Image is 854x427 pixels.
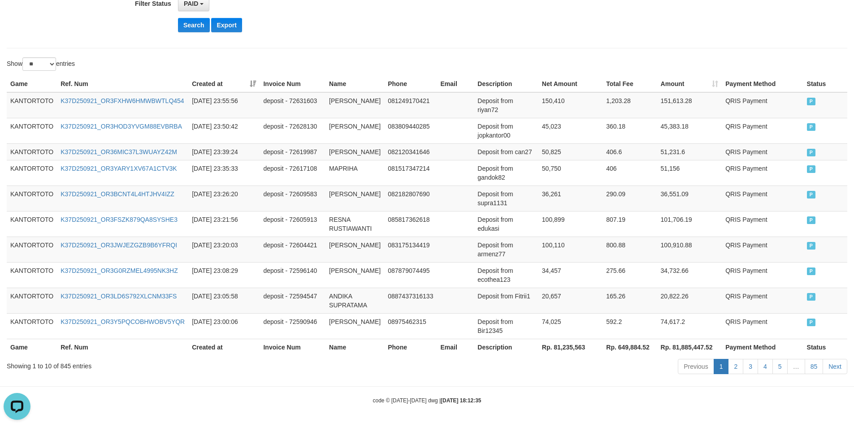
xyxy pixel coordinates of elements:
td: [PERSON_NAME] [325,143,384,160]
td: Deposit from ecothea123 [474,262,538,288]
th: Payment Method [722,339,803,355]
th: Invoice Num [260,76,325,92]
a: 5 [772,359,788,374]
span: PAID [807,216,816,224]
td: 082120341646 [384,143,437,160]
td: 081517347214 [384,160,437,185]
td: Deposit from gandok82 [474,160,538,185]
td: deposit - 72594547 [260,288,325,313]
a: K37D250921_OR3Y5PQCOBHWOBV5YQR [61,318,185,325]
td: deposit - 72596140 [260,262,325,288]
th: Email [437,339,474,355]
td: 34,457 [538,262,603,288]
td: Deposit from supra1131 [474,185,538,211]
a: K37D250921_OR3FXHW6HMWBWTLQ454 [61,97,184,104]
td: ANDIKA SUPRATAMA [325,288,384,313]
td: deposit - 72628130 [260,118,325,143]
td: deposit - 72604421 [260,237,325,262]
td: Deposit from riyan72 [474,92,538,118]
td: [PERSON_NAME] [325,237,384,262]
td: deposit - 72631603 [260,92,325,118]
td: Deposit from can27 [474,143,538,160]
td: 406 [603,160,657,185]
td: deposit - 72605913 [260,211,325,237]
td: QRIS Payment [722,313,803,339]
button: Search [178,18,210,32]
a: K37D250921_OR3BCNT4L4HTJHV4IZZ [61,190,174,198]
td: KANTORTOTO [7,92,57,118]
th: Status [803,339,847,355]
td: [DATE] 23:26:20 [188,185,260,211]
td: 20,657 [538,288,603,313]
td: 100,110 [538,237,603,262]
th: Name [325,76,384,92]
a: K37D250921_OR3JWJEZGZB9B6YFRQI [61,242,177,249]
td: 50,750 [538,160,603,185]
td: 151,613.28 [657,92,722,118]
td: deposit - 72590946 [260,313,325,339]
td: KANTORTOTO [7,143,57,160]
td: deposit - 72619987 [260,143,325,160]
div: Showing 1 to 10 of 845 entries [7,358,349,371]
span: PAID [807,98,816,105]
td: 20,822.26 [657,288,722,313]
td: deposit - 72617108 [260,160,325,185]
td: [PERSON_NAME] [325,313,384,339]
span: PAID [807,191,816,198]
td: [DATE] 23:39:24 [188,143,260,160]
th: Status [803,76,847,92]
td: 100,910.88 [657,237,722,262]
th: Phone [384,76,437,92]
span: PAID [807,149,816,156]
td: [DATE] 23:35:33 [188,160,260,185]
td: [DATE] 23:05:58 [188,288,260,313]
td: 101,706.19 [657,211,722,237]
td: 150,410 [538,92,603,118]
td: Deposit from armenz77 [474,237,538,262]
td: [DATE] 23:50:42 [188,118,260,143]
th: Description [474,339,538,355]
td: KANTORTOTO [7,313,57,339]
td: KANTORTOTO [7,185,57,211]
td: 165.26 [603,288,657,313]
td: QRIS Payment [722,143,803,160]
th: Ref. Num [57,339,188,355]
th: Amount: activate to sort column ascending [657,76,722,92]
td: RESNA RUSTIAWANTI [325,211,384,237]
td: Deposit from Fitrii1 [474,288,538,313]
td: [PERSON_NAME] [325,118,384,143]
td: [PERSON_NAME] [325,262,384,288]
th: Game [7,76,57,92]
strong: [DATE] 18:12:35 [441,397,481,404]
td: deposit - 72609583 [260,185,325,211]
td: Deposit from edukasi [474,211,538,237]
td: 45,023 [538,118,603,143]
td: 1,203.28 [603,92,657,118]
td: MAPRIHA [325,160,384,185]
a: 3 [743,359,758,374]
td: QRIS Payment [722,288,803,313]
td: KANTORTOTO [7,237,57,262]
td: [DATE] 23:21:56 [188,211,260,237]
a: 85 [805,359,824,374]
span: PAID [807,165,816,173]
button: Open LiveChat chat widget [4,4,30,30]
th: Rp. 81,885,447.52 [657,339,722,355]
th: Created at: activate to sort column ascending [188,76,260,92]
th: Ref. Num [57,76,188,92]
th: Phone [384,339,437,355]
td: 34,732.66 [657,262,722,288]
span: PAID [807,267,816,275]
td: 800.88 [603,237,657,262]
label: Show entries [7,57,75,71]
td: [DATE] 23:08:29 [188,262,260,288]
span: PAID [807,293,816,301]
td: QRIS Payment [722,237,803,262]
span: PAID [807,319,816,326]
a: K37D250921_OR3G0RZMEL4995NK3HZ [61,267,178,274]
th: Description [474,76,538,92]
td: 275.66 [603,262,657,288]
select: Showentries [22,57,56,71]
td: 74,025 [538,313,603,339]
td: 36,261 [538,185,603,211]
